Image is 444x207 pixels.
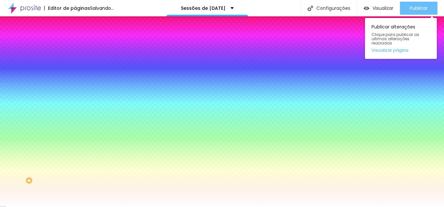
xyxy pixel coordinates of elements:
[372,48,430,52] a: Visualizar página
[90,6,114,10] div: Salvando...
[308,6,313,11] img: Icone
[365,18,437,59] div: Publicar alterações
[44,6,90,10] div: Editor de páginas
[400,2,437,15] button: Publicar
[357,2,400,15] button: Visualizar
[410,6,428,11] span: Publicar
[372,32,430,45] span: Clique para publicar as ultimas alterações reaizadas
[181,6,226,10] p: Sessões de [DATE]
[373,6,393,11] span: Visualizar
[364,6,369,11] img: view-1.svg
